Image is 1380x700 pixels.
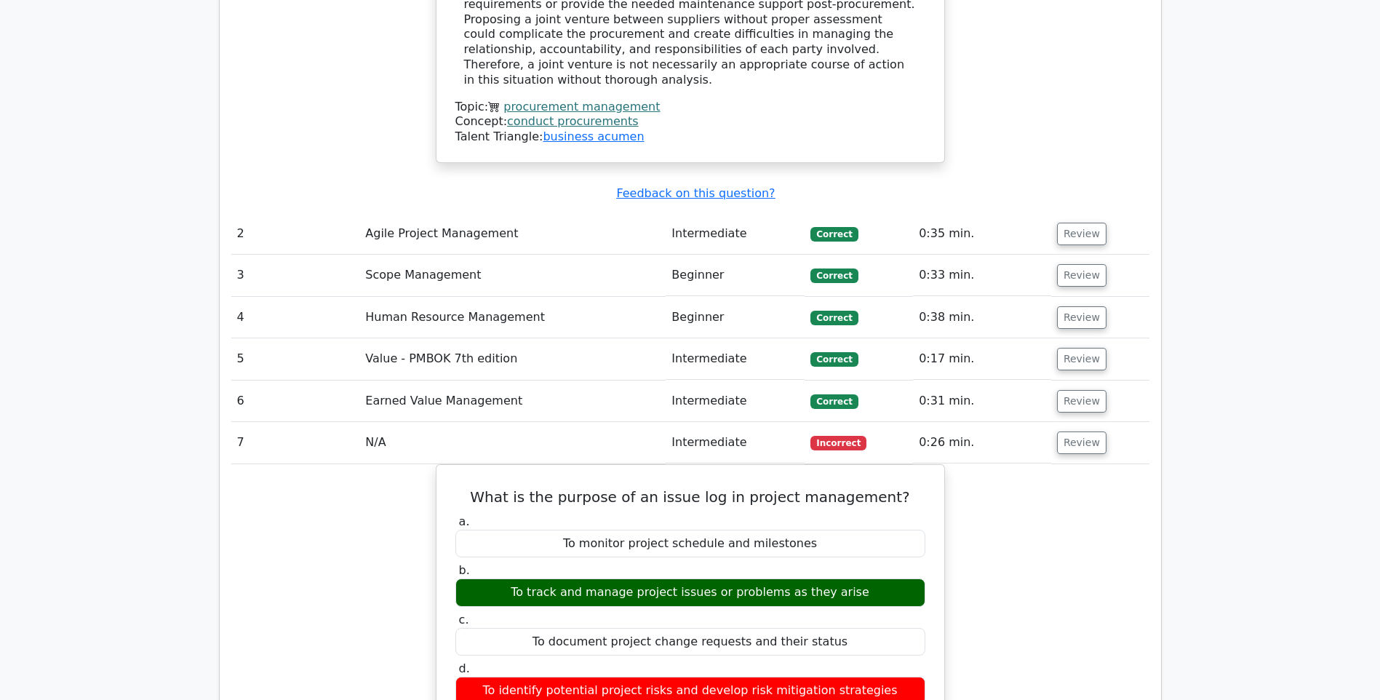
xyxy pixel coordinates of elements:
[1057,306,1106,329] button: Review
[810,394,858,409] span: Correct
[359,381,666,422] td: Earned Value Management
[666,381,805,422] td: Intermediate
[359,213,666,255] td: Agile Project Management
[455,578,925,607] div: To track and manage project issues or problems as they arise
[913,422,1051,464] td: 0:26 min.
[459,563,470,577] span: b.
[666,338,805,380] td: Intermediate
[913,338,1051,380] td: 0:17 min.
[231,213,360,255] td: 2
[359,338,666,380] td: Value - PMBOK 7th edition
[455,114,925,130] div: Concept:
[454,488,927,506] h5: What is the purpose of an issue log in project management?
[231,381,360,422] td: 6
[359,422,666,464] td: N/A
[231,255,360,296] td: 3
[231,297,360,338] td: 4
[459,661,470,675] span: d.
[1057,223,1106,245] button: Review
[455,100,925,115] div: Topic:
[503,100,660,114] a: procurement management
[666,255,805,296] td: Beginner
[616,186,775,200] a: Feedback on this question?
[455,530,925,558] div: To monitor project schedule and milestones
[913,213,1051,255] td: 0:35 min.
[1057,264,1106,287] button: Review
[913,381,1051,422] td: 0:31 min.
[459,613,469,627] span: c.
[543,130,644,143] a: business acumen
[810,352,858,367] span: Correct
[231,338,360,380] td: 5
[359,297,666,338] td: Human Resource Management
[666,422,805,464] td: Intermediate
[359,255,666,296] td: Scope Management
[666,213,805,255] td: Intermediate
[810,311,858,325] span: Correct
[810,227,858,242] span: Correct
[455,628,925,656] div: To document project change requests and their status
[1057,431,1106,454] button: Review
[1057,390,1106,413] button: Review
[810,269,858,283] span: Correct
[913,255,1051,296] td: 0:33 min.
[1057,348,1106,370] button: Review
[455,100,925,145] div: Talent Triangle:
[231,422,360,464] td: 7
[459,514,470,528] span: a.
[666,297,805,338] td: Beginner
[913,297,1051,338] td: 0:38 min.
[810,436,866,450] span: Incorrect
[507,114,639,128] a: conduct procurements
